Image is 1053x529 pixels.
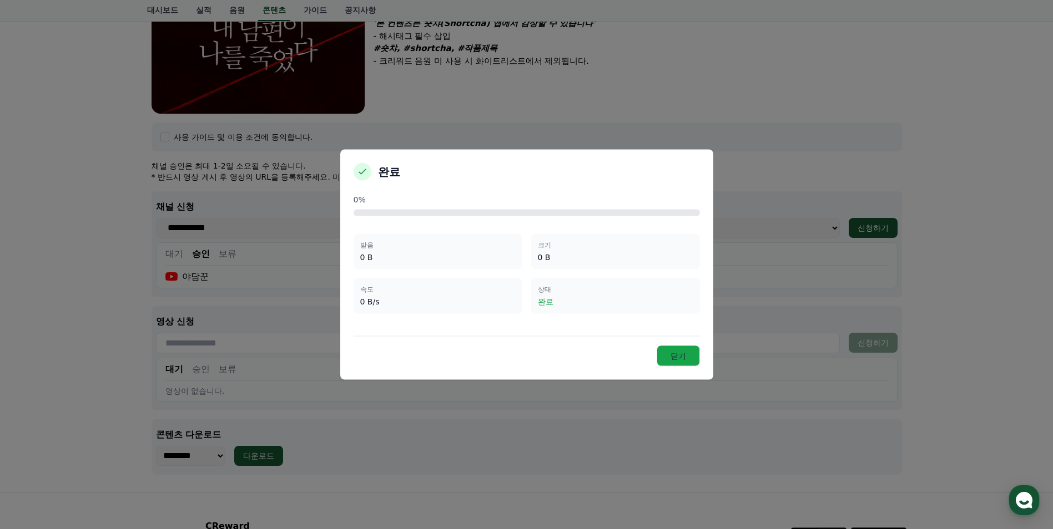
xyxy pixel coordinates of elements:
[360,252,516,263] div: 0 B
[538,285,693,294] div: 상태
[340,150,713,380] div: modal
[73,352,143,379] a: 대화
[360,285,516,294] div: 속도
[657,345,700,367] button: 닫기
[35,368,42,377] span: 홈
[354,194,366,205] span: 0%
[538,296,693,307] div: 완료
[172,368,185,377] span: 설정
[143,352,213,379] a: 설정
[3,352,73,379] a: 홈
[360,241,516,250] div: 받음
[102,369,115,378] span: 대화
[538,241,693,250] div: 크기
[360,296,516,307] div: 0 B/s
[378,164,400,180] h2: 완료
[538,252,693,263] div: 0 B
